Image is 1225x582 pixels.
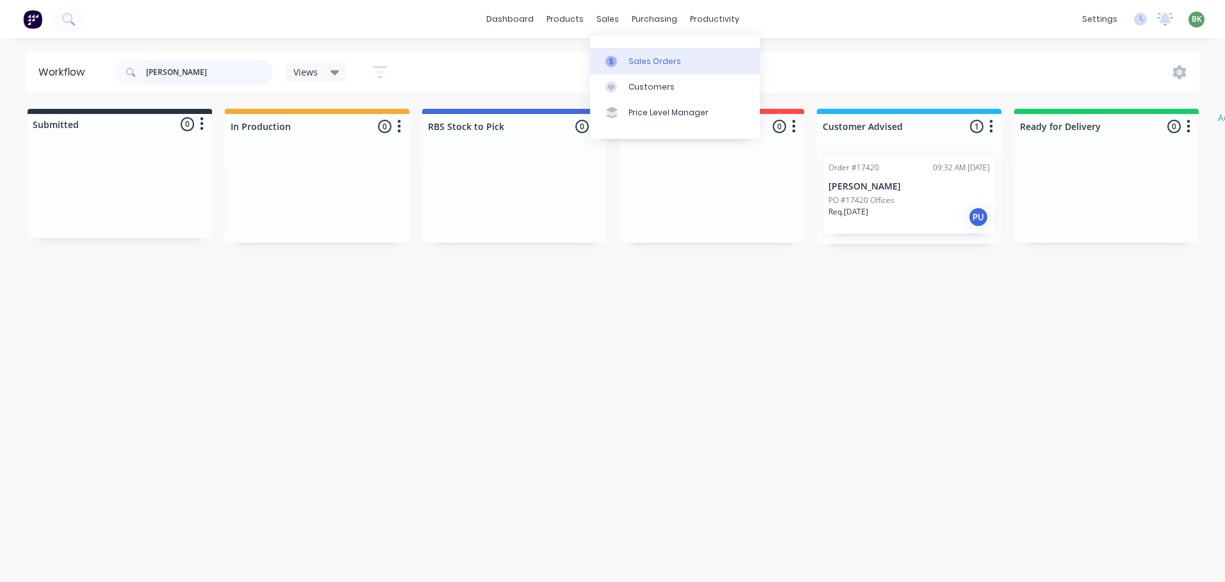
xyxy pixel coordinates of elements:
[1076,10,1124,29] div: settings
[828,162,879,174] div: Order #17420
[629,107,709,118] div: Price Level Manager
[480,10,540,29] a: dashboard
[684,10,746,29] div: productivity
[590,10,625,29] div: sales
[540,10,590,29] div: products
[933,162,990,174] div: 09:32 AM [DATE]
[629,56,681,67] div: Sales Orders
[968,207,989,227] div: PU
[590,48,760,74] a: Sales Orders
[1192,13,1202,25] span: BK
[146,60,273,85] input: Search for orders...
[828,195,894,206] p: PO #17420 Offices
[828,181,990,192] p: [PERSON_NAME]
[828,206,868,218] p: Req. [DATE]
[625,10,684,29] div: purchasing
[629,81,675,93] div: Customers
[590,100,760,125] a: Price Level Manager
[823,157,995,234] div: Order #1742009:32 AM [DATE][PERSON_NAME]PO #17420 OfficesReq.[DATE]PU
[590,74,760,100] a: Customers
[23,10,42,29] img: Factory
[293,65,318,79] span: Views
[38,65,91,80] div: Workflow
